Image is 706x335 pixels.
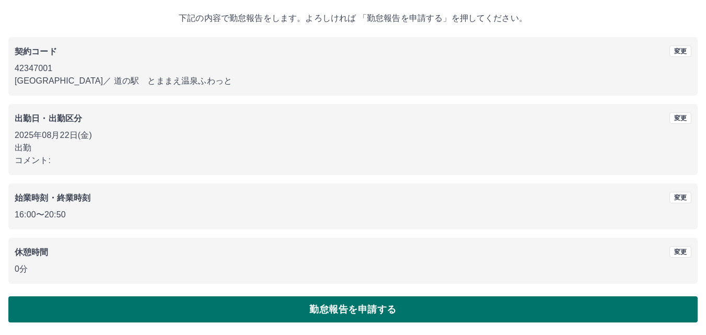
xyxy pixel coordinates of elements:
[669,192,691,203] button: 変更
[15,248,49,257] b: 休憩時間
[8,296,698,322] button: 勤怠報告を申請する
[8,12,698,25] p: 下記の内容で勤怠報告をします。よろしければ 「勤怠報告を申請する」を押してください。
[15,209,691,221] p: 16:00 〜 20:50
[15,114,82,123] b: 出勤日・出勤区分
[669,246,691,258] button: 変更
[15,129,691,142] p: 2025年08月22日(金)
[15,142,691,154] p: 出勤
[15,47,57,56] b: 契約コード
[15,193,90,202] b: 始業時刻・終業時刻
[669,112,691,124] button: 変更
[15,62,691,75] p: 42347001
[15,75,691,87] p: [GEOGRAPHIC_DATA] ／ 道の駅 とままえ温泉ふわっと
[15,263,691,275] p: 0分
[669,45,691,57] button: 変更
[15,154,691,167] p: コメント:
